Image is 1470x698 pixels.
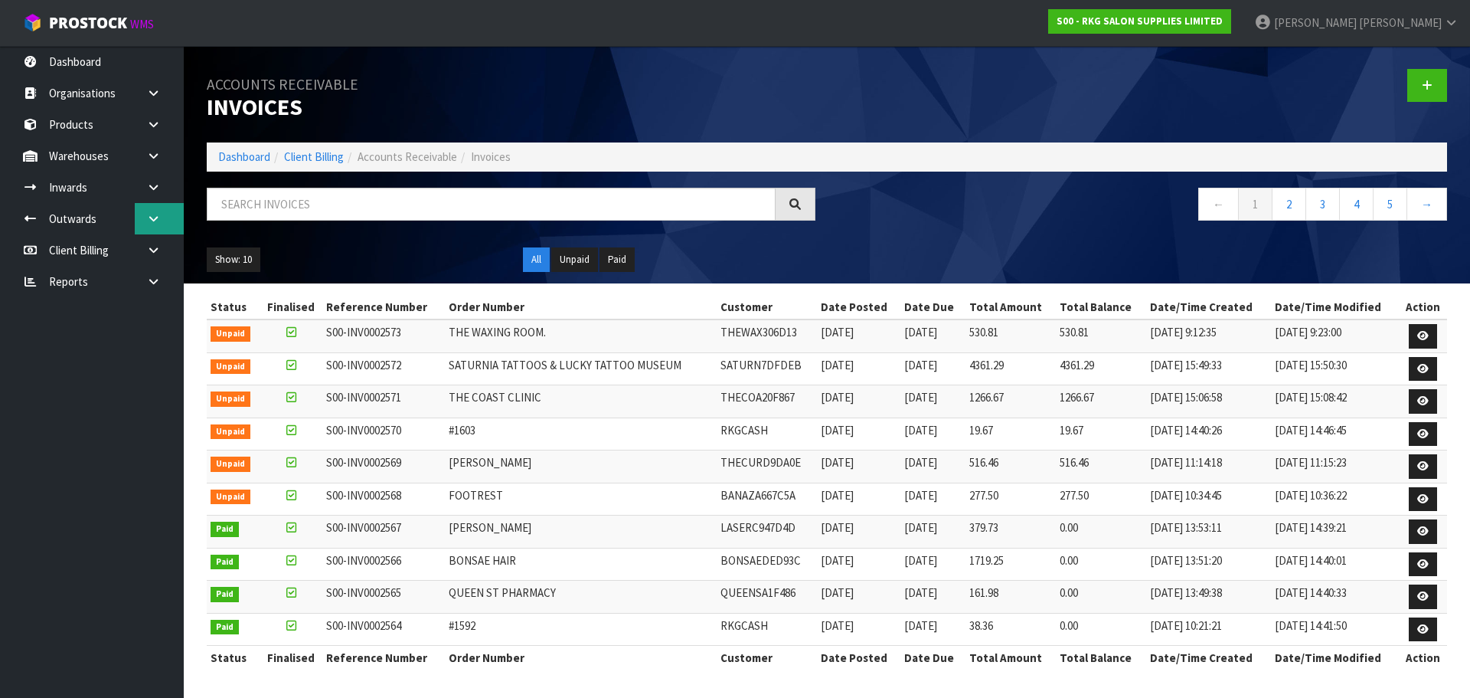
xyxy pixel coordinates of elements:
[900,352,965,385] td: [DATE]
[717,295,817,320] th: Customer
[1271,295,1400,320] th: Date/Time Modified
[1400,646,1447,670] th: Action
[1056,320,1145,352] td: 530.81
[817,516,901,549] td: [DATE]
[284,149,344,164] a: Client Billing
[130,17,154,31] small: WMS
[1274,15,1357,30] span: [PERSON_NAME]
[260,646,322,670] th: Finalised
[260,295,322,320] th: Finalised
[322,646,445,670] th: Reference Number
[1271,352,1400,385] td: [DATE] 15:50:30
[322,581,445,614] td: S00-INV0002565
[551,247,598,272] button: Unpaid
[207,295,260,320] th: Status
[965,516,1057,549] td: 379.73
[1048,9,1231,34] a: S00 - RKG SALON SUPPLIES LIMITED
[717,385,817,418] td: THECOA20F867
[717,613,817,646] td: RKGCASH
[817,646,901,670] th: Date Posted
[1373,188,1407,221] a: 5
[322,352,445,385] td: S00-INV0002572
[1057,15,1223,28] strong: S00 - RKG SALON SUPPLIES LIMITED
[1339,188,1374,221] a: 4
[1146,646,1271,670] th: Date/Time Created
[1056,418,1145,451] td: 19.67
[1271,418,1400,451] td: [DATE] 14:46:45
[1271,646,1400,670] th: Date/Time Modified
[1056,352,1145,385] td: 4361.29
[817,352,901,385] td: [DATE]
[1146,613,1271,646] td: [DATE] 10:21:21
[717,516,817,549] td: LASERC947D4D
[218,149,270,164] a: Dashboard
[900,581,965,614] td: [DATE]
[1406,188,1447,221] a: →
[358,149,457,164] span: Accounts Receivable
[900,385,965,418] td: [DATE]
[211,424,250,440] span: Unpaid
[965,385,1057,418] td: 1266.67
[1146,451,1271,483] td: [DATE] 11:14:18
[817,581,901,614] td: [DATE]
[817,548,901,581] td: [DATE]
[445,548,717,581] td: BONSAE HAIR
[1146,581,1271,614] td: [DATE] 13:49:38
[322,385,445,418] td: S00-INV0002571
[900,295,965,320] th: Date Due
[900,320,965,352] td: [DATE]
[717,320,817,352] td: THEWAX306D13
[1146,385,1271,418] td: [DATE] 15:06:58
[1198,188,1239,221] a: ←
[717,352,817,385] td: SATURN7DFDEB
[211,522,239,537] span: Paid
[965,295,1057,320] th: Total Amount
[322,418,445,451] td: S00-INV0002570
[211,326,250,342] span: Unpaid
[900,516,965,549] td: [DATE]
[49,13,127,33] span: ProStock
[211,490,250,505] span: Unpaid
[1056,295,1145,320] th: Total Balance
[965,581,1057,614] td: 161.98
[207,75,358,93] small: Accounts Receivable
[523,247,550,272] button: All
[207,247,260,272] button: Show: 10
[1056,646,1145,670] th: Total Balance
[900,483,965,516] td: [DATE]
[817,613,901,646] td: [DATE]
[445,295,717,320] th: Order Number
[322,320,445,352] td: S00-INV0002573
[599,247,635,272] button: Paid
[1146,483,1271,516] td: [DATE] 10:34:45
[211,620,239,635] span: Paid
[445,483,717,516] td: FOOTREST
[900,418,965,451] td: [DATE]
[1271,516,1400,549] td: [DATE] 14:39:21
[965,352,1057,385] td: 4361.29
[1271,451,1400,483] td: [DATE] 11:15:23
[1056,613,1145,646] td: 0.00
[211,587,239,602] span: Paid
[965,320,1057,352] td: 530.81
[1056,483,1145,516] td: 277.50
[211,359,250,375] span: Unpaid
[817,418,901,451] td: [DATE]
[1056,451,1145,483] td: 516.46
[471,149,511,164] span: Invoices
[1056,548,1145,581] td: 0.00
[1238,188,1272,221] a: 1
[817,295,901,320] th: Date Posted
[900,646,965,670] th: Date Due
[965,451,1057,483] td: 516.46
[1056,385,1145,418] td: 1266.67
[817,451,901,483] td: [DATE]
[211,555,239,570] span: Paid
[1146,418,1271,451] td: [DATE] 14:40:26
[211,392,250,407] span: Unpaid
[965,483,1057,516] td: 277.50
[207,188,776,221] input: Search invoices
[445,385,717,418] td: THE COAST CLINIC
[445,418,717,451] td: #1603
[717,646,817,670] th: Customer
